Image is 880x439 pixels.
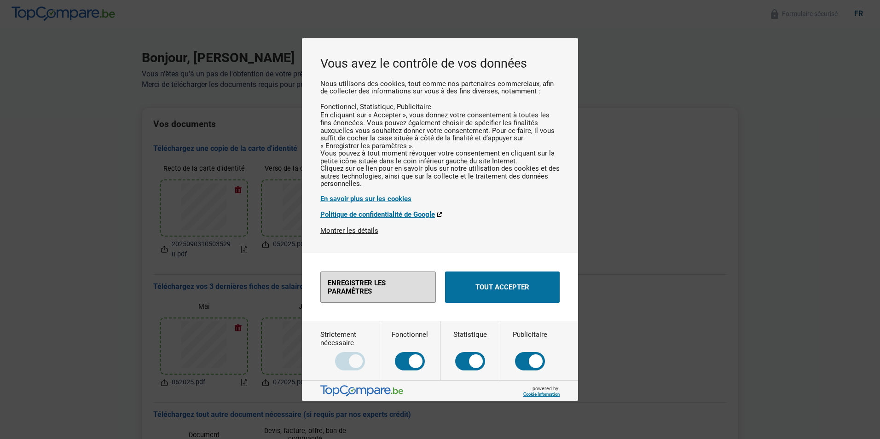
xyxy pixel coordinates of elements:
li: Publicitaire [397,103,431,111]
a: Politique de confidentialité de Google [320,210,560,219]
h2: Vous avez le contrôle de vos données [320,56,560,71]
label: Strictement nécessaire [320,330,380,371]
div: Nous utilisons des cookies, tout comme nos partenaires commerciaux, afin de collecter des informa... [320,80,560,226]
label: Publicitaire [513,330,547,371]
a: Cookie Information [523,392,560,397]
a: En savoir plus sur les cookies [320,195,560,203]
label: Statistique [453,330,487,371]
div: menu [302,253,578,321]
img: logo [320,385,403,397]
button: Tout accepter [445,271,560,303]
button: Enregistrer les paramètres [320,271,436,303]
li: Fonctionnel [320,103,360,111]
li: Statistique [360,103,397,111]
button: Montrer les détails [320,226,378,235]
label: Fonctionnel [392,330,428,371]
span: powered by: [523,386,560,397]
